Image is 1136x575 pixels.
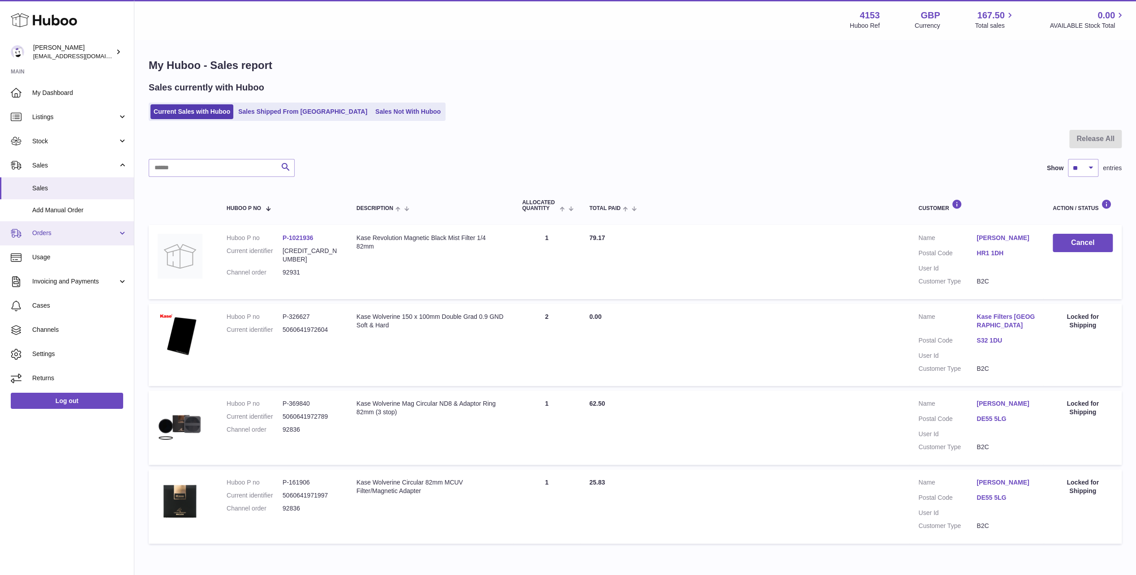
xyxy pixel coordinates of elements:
dd: B2C [977,522,1035,530]
td: 1 [513,469,580,544]
span: entries [1103,164,1122,172]
dt: Channel order [227,425,283,434]
span: Huboo P no [227,206,261,211]
a: P-1021936 [283,234,313,241]
a: Log out [11,393,123,409]
dt: Current identifier [227,412,283,421]
dt: Postal Code [918,493,977,504]
span: 167.50 [977,9,1004,21]
div: Kase Wolverine Circular 82mm MCUV Filter/Magnetic Adapter [356,478,504,495]
dt: Postal Code [918,249,977,260]
span: Orders [32,229,118,237]
a: Sales Shipped From [GEOGRAPHIC_DATA] [235,104,370,119]
span: [EMAIL_ADDRESS][DOMAIN_NAME] [33,52,132,60]
div: Action / Status [1053,199,1113,211]
dt: Name [918,234,977,245]
a: DE55 5LG [977,493,1035,502]
dd: B2C [977,443,1035,451]
strong: GBP [921,9,940,21]
div: Currency [915,21,940,30]
dd: 5060641972789 [283,412,339,421]
dd: B2C [977,277,1035,286]
td: 1 [513,225,580,299]
dt: Customer Type [918,522,977,530]
div: Customer [918,199,1035,211]
span: Stock [32,137,118,146]
a: [PERSON_NAME] [977,399,1035,408]
span: 79.17 [589,234,605,241]
span: Sales [32,184,127,193]
a: Kase Filters [GEOGRAPHIC_DATA] [977,313,1035,330]
dd: 92931 [283,268,339,277]
dd: 5060641971997 [283,491,339,500]
span: Total sales [975,21,1015,30]
span: 25.83 [589,479,605,486]
span: 0.00 [1097,9,1115,21]
h1: My Huboo - Sales report [149,58,1122,73]
dt: User Id [918,352,977,360]
div: Kase Revolution Magnetic Black Mist Filter 1/4 82mm [356,234,504,251]
a: DE55 5LG [977,415,1035,423]
a: 167.50 Total sales [975,9,1015,30]
dt: Postal Code [918,336,977,347]
span: Usage [32,253,127,262]
dt: Current identifier [227,247,283,264]
span: Sales [32,161,118,170]
div: [PERSON_NAME] [33,43,114,60]
span: AVAILABLE Stock Total [1050,21,1125,30]
h2: Sales currently with Huboo [149,82,264,94]
span: 0.00 [589,313,601,320]
dt: Huboo P no [227,313,283,321]
dt: Channel order [227,268,283,277]
span: Returns [32,374,127,382]
dt: Huboo P no [227,399,283,408]
a: HR1 1DH [977,249,1035,257]
span: Invoicing and Payments [32,277,118,286]
dt: Name [918,313,977,332]
span: Channels [32,326,127,334]
div: Kase Wolverine Mag Circular ND8 & Adaptor Ring 82mm (3 stop) [356,399,504,416]
dd: P-369840 [283,399,339,408]
span: Description [356,206,393,211]
a: 0.00 AVAILABLE Stock Total [1050,9,1125,30]
span: Total paid [589,206,621,211]
dd: 92836 [283,504,339,513]
dt: Customer Type [918,365,977,373]
span: 62.50 [589,400,605,407]
img: KW-M1000-95-5.jpg [158,399,202,444]
dt: User Id [918,509,977,517]
dd: 5060641972604 [283,326,339,334]
dt: Postal Code [918,415,977,425]
div: Huboo Ref [850,21,880,30]
span: My Dashboard [32,89,127,97]
div: Locked for Shipping [1053,399,1113,416]
a: Current Sales with Huboo [150,104,233,119]
dt: Customer Type [918,277,977,286]
span: Cases [32,301,127,310]
dt: User Id [918,264,977,273]
a: [PERSON_NAME] [977,478,1035,487]
strong: 4153 [860,9,880,21]
div: Locked for Shipping [1053,478,1113,495]
button: Cancel [1053,234,1113,252]
span: Listings [32,113,118,121]
dd: B2C [977,365,1035,373]
dt: Customer Type [918,443,977,451]
div: Locked for Shipping [1053,313,1113,330]
img: MCUV-box.jpg [158,478,202,523]
dt: Current identifier [227,491,283,500]
img: K100150-ND-02.jpg [158,313,202,357]
img: no-photo-large.jpg [158,234,202,279]
div: Kase Wolverine 150 x 100mm Double Grad 0.9 GND Soft & Hard [356,313,504,330]
dt: Current identifier [227,326,283,334]
a: S32 1DU [977,336,1035,345]
span: ALLOCATED Quantity [522,200,557,211]
dt: Channel order [227,504,283,513]
dd: P-326627 [283,313,339,321]
td: 1 [513,390,580,465]
span: Settings [32,350,127,358]
span: Add Manual Order [32,206,127,215]
dd: 92836 [283,425,339,434]
dt: Name [918,399,977,410]
label: Show [1047,164,1063,172]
